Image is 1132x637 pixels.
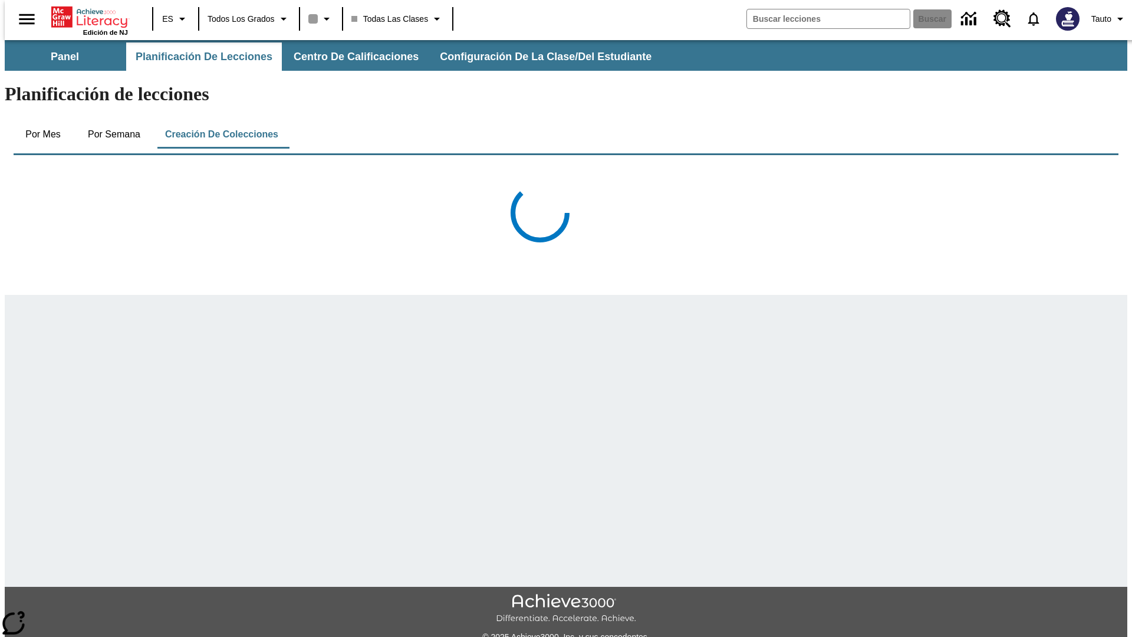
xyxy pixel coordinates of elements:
[51,5,128,29] a: Portada
[440,50,651,64] span: Configuración de la clase/del estudiante
[1018,4,1049,34] a: Notificaciones
[203,8,295,29] button: Grado: Todos los grados, Elige un grado
[284,42,428,71] button: Centro de calificaciones
[1087,8,1132,29] button: Perfil/Configuración
[14,120,73,149] button: Por mes
[5,83,1127,105] h1: Planificación de lecciones
[5,40,1127,71] div: Subbarra de navegación
[6,42,124,71] button: Panel
[351,13,429,25] span: Todas las clases
[156,120,288,149] button: Creación de colecciones
[83,29,128,36] span: Edición de NJ
[1049,4,1087,34] button: Escoja un nuevo avatar
[136,50,272,64] span: Planificación de lecciones
[51,4,128,36] div: Portada
[496,594,636,624] img: Achieve3000 Differentiate Accelerate Achieve
[430,42,661,71] button: Configuración de la clase/del estudiante
[157,8,195,29] button: Lenguaje: ES, Selecciona un idioma
[1056,7,1080,31] img: Avatar
[747,9,910,28] input: Buscar campo
[986,3,1018,35] a: Centro de recursos, Se abrirá en una pestaña nueva.
[162,13,173,25] span: ES
[51,50,79,64] span: Panel
[294,50,419,64] span: Centro de calificaciones
[954,3,986,35] a: Centro de información
[9,2,44,37] button: Abrir el menú lateral
[78,120,150,149] button: Por semana
[5,42,662,71] div: Subbarra de navegación
[126,42,282,71] button: Planificación de lecciones
[208,13,275,25] span: Todos los grados
[347,8,449,29] button: Clase: Todas las clases, Selecciona una clase
[1091,13,1111,25] span: Tauto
